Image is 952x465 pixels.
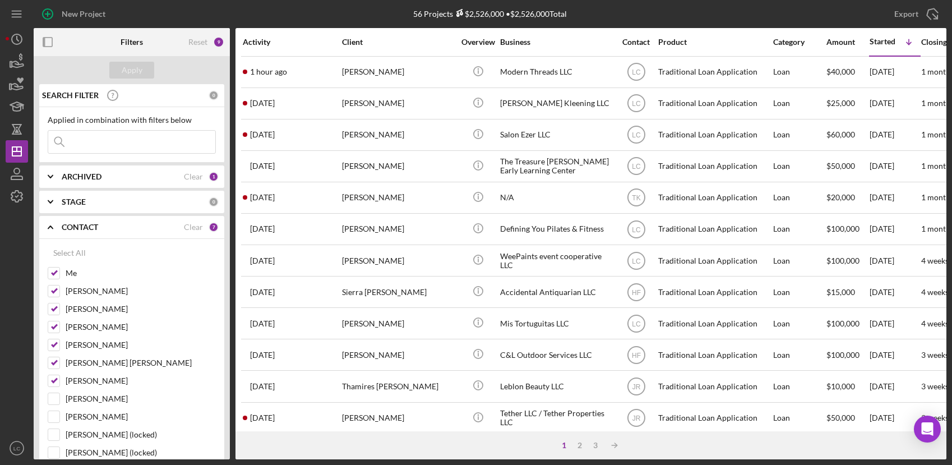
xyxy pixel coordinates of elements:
[883,3,946,25] button: Export
[773,246,825,275] div: Loan
[632,288,641,296] text: HF
[342,246,454,275] div: [PERSON_NAME]
[921,67,950,76] time: 1 month
[921,350,949,360] time: 3 weeks
[62,223,98,232] b: CONTACT
[658,89,770,118] div: Traditional Loan Application
[66,303,216,315] label: [PERSON_NAME]
[632,100,641,108] text: LC
[658,151,770,181] div: Traditional Loan Application
[209,90,219,100] div: 0
[826,256,859,265] span: $100,000
[632,68,641,76] text: LC
[6,437,28,459] button: LC
[773,89,825,118] div: Loan
[894,3,918,25] div: Export
[826,161,855,171] span: $50,000
[615,38,657,47] div: Contact
[921,130,950,139] time: 1 month
[34,3,117,25] button: New Project
[773,309,825,338] div: Loan
[213,36,224,48] div: 9
[209,172,219,182] div: 1
[209,222,219,232] div: 7
[632,383,640,391] text: JR
[921,287,949,297] time: 4 weeks
[773,57,825,87] div: Loan
[632,351,641,359] text: HF
[209,197,219,207] div: 0
[632,415,640,422] text: JR
[188,38,207,47] div: Reset
[250,193,275,202] time: 2025-09-04 10:24
[250,256,275,265] time: 2025-08-22 22:10
[500,89,612,118] div: [PERSON_NAME] Kleening LLC
[66,411,216,422] label: [PERSON_NAME]
[826,350,859,360] span: $100,000
[658,340,770,370] div: Traditional Loan Application
[632,257,641,265] text: LC
[773,38,825,47] div: Category
[250,351,275,360] time: 2025-08-18 15:33
[914,416,941,443] div: Open Intercom Messenger
[250,162,275,171] time: 2025-09-03 15:51
[870,403,920,433] div: [DATE]
[921,224,950,233] time: 1 month
[870,183,920,213] div: [DATE]
[632,194,640,202] text: TK
[826,287,855,297] span: $15,000
[870,57,920,87] div: [DATE]
[184,223,203,232] div: Clear
[250,288,275,297] time: 2025-09-02 14:51
[500,340,612,370] div: C&L Outdoor Services LLC
[773,371,825,401] div: Loan
[243,38,341,47] div: Activity
[500,57,612,87] div: Modern Threads LLC
[500,151,612,181] div: The Treasure [PERSON_NAME] Early Learning Center
[453,9,504,19] div: $2,526,000
[122,62,142,79] div: Apply
[250,99,275,108] time: 2025-09-05 14:21
[457,38,499,47] div: Overview
[921,256,949,265] time: 4 weeks
[66,357,216,369] label: [PERSON_NAME] [PERSON_NAME]
[342,371,454,401] div: Thamires [PERSON_NAME]
[826,224,859,233] span: $100,000
[870,89,920,118] div: [DATE]
[500,277,612,307] div: Accidental Antiquarian LLC
[48,116,216,125] div: Applied in combination with filters below
[500,403,612,433] div: Tether LLC / Tether Properties LLC
[342,151,454,181] div: [PERSON_NAME]
[500,38,612,47] div: Business
[826,38,868,47] div: Amount
[658,371,770,401] div: Traditional Loan Application
[250,67,287,76] time: 2025-09-08 14:32
[342,214,454,244] div: [PERSON_NAME]
[342,183,454,213] div: [PERSON_NAME]
[48,242,91,264] button: Select All
[870,371,920,401] div: [DATE]
[66,447,216,458] label: [PERSON_NAME] (locked)
[66,286,216,297] label: [PERSON_NAME]
[250,130,275,139] time: 2025-09-04 22:10
[342,38,454,47] div: Client
[66,375,216,386] label: [PERSON_NAME]
[121,38,143,47] b: Filters
[500,246,612,275] div: WeePaints event cooperative LLC
[413,9,567,19] div: 56 Projects • $2,526,000 Total
[870,214,920,244] div: [DATE]
[870,340,920,370] div: [DATE]
[632,131,641,139] text: LC
[500,371,612,401] div: Leblon Beauty LLC
[658,183,770,213] div: Traditional Loan Application
[572,441,588,450] div: 2
[658,246,770,275] div: Traditional Loan Application
[658,57,770,87] div: Traditional Loan Application
[826,319,859,328] span: $100,000
[773,214,825,244] div: Loan
[62,3,105,25] div: New Project
[62,197,86,206] b: STAGE
[826,192,855,202] span: $20,000
[826,98,855,108] span: $25,000
[870,151,920,181] div: [DATE]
